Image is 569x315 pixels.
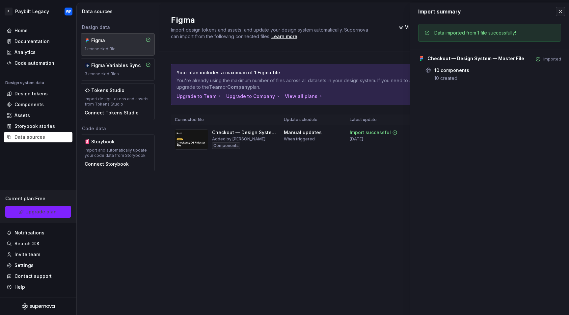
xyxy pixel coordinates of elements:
button: Upgrade to Company [226,93,281,100]
div: Notifications [14,230,44,236]
div: Figma Variables Sync [91,62,141,69]
div: Imported [543,57,561,62]
div: Checkout — Design System — Master File [427,55,524,62]
button: Connect Storybook [85,161,129,167]
div: Data imported from 1 file successfully! [434,30,516,36]
div: Design data [81,24,155,31]
div: Storybook stories [14,123,55,130]
button: Search ⌘K [4,238,72,249]
a: Figma Variables Sync3 connected files [81,58,155,81]
div: P [5,8,13,15]
a: Home [4,25,72,36]
button: Notifications [4,228,72,238]
div: Code automation [14,60,54,66]
div: 3 connected files [85,71,151,77]
a: Storybook stories [4,121,72,132]
a: Design tokens [4,88,72,99]
a: Data sources [4,132,72,142]
button: Upgrade to Team [176,93,222,100]
p: You're already using the maximum number of files across all datasets in your design system. If yo... [176,77,505,90]
a: Analytics [4,47,72,58]
button: Contact support [4,271,72,281]
b: Team [209,84,223,90]
span: View summary [405,24,439,31]
div: 10 created [434,75,561,82]
div: WF [66,9,71,14]
div: When triggered [284,136,315,142]
svg: Supernova Logo [22,303,55,310]
a: Assets [4,110,72,121]
div: Import summary [418,8,461,15]
span: Import design tokens and assets, and update your design system automatically. Supernova can impor... [171,27,369,39]
div: Design tokens [14,90,48,97]
div: Storybook [91,138,123,145]
div: Added by [PERSON_NAME] [212,136,265,142]
div: Invite team [14,251,40,258]
button: Connect Tokens Studio [85,109,139,116]
div: Code data [81,125,155,132]
div: Import design tokens and assets from Tokens Studio [85,96,151,107]
div: Search ⌘K [14,240,40,247]
b: Company [227,84,250,90]
div: 10 components [434,67,469,74]
a: Upgrade plan [5,206,71,218]
div: 1 connected file [85,46,151,52]
a: Components [4,99,72,110]
div: Import and automatically update your code data from Storybook. [85,148,151,158]
a: Code automation [4,58,72,68]
a: Figma1 connected file [81,33,155,56]
div: Help [14,284,25,290]
div: Contact support [14,273,52,279]
div: Home [14,27,28,34]
h2: Figma [171,15,388,25]
div: Figma [91,37,123,44]
th: Latest update [346,114,414,125]
div: Data sources [82,8,156,15]
button: Help [4,282,72,292]
div: Manual updates [284,129,322,136]
th: Update schedule [280,114,346,125]
div: Paybilt Legacy [15,8,49,15]
div: Current plan : Free [5,195,71,202]
span: . [270,34,298,39]
span: Upgrade plan [25,208,57,215]
a: Settings [4,260,72,271]
div: Settings [14,262,34,269]
a: Documentation [4,36,72,47]
div: Documentation [14,38,50,45]
th: Connected file [171,114,280,125]
div: Tokens Studio [91,87,124,94]
p: Your plan includes a maximum of 1 Figma file [176,69,505,76]
button: View all plans [285,93,323,100]
div: Components [14,101,44,108]
div: Components [212,142,240,149]
div: Checkout — Design System — Master File [212,129,276,136]
a: Tokens StudioImport design tokens and assets from Tokens StudioConnect Tokens Studio [81,83,155,120]
div: Assets [14,112,30,119]
div: Import successful [350,129,391,136]
div: [DATE] [350,136,363,142]
div: Data sources [14,134,45,140]
div: Analytics [14,49,36,56]
a: Invite team [4,249,72,260]
a: StorybookImport and automatically update your code data from Storybook.Connect Storybook [81,134,155,171]
a: Learn more [271,33,297,40]
div: Design system data [5,80,44,85]
button: View summary [395,21,443,33]
button: PPaybilt LegacyWF [1,4,75,18]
